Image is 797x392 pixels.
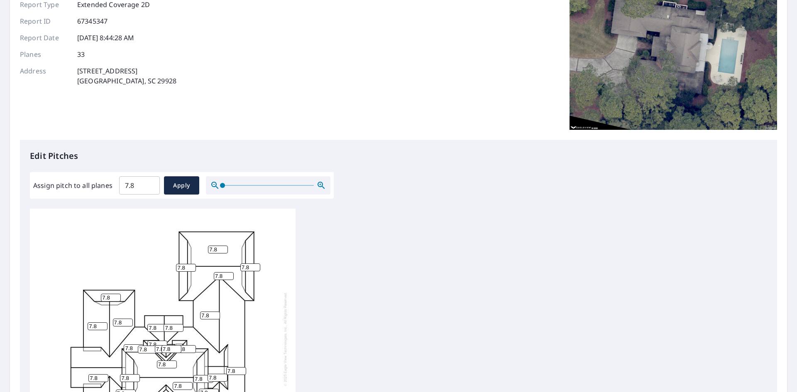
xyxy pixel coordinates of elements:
input: 00.0 [119,174,160,197]
p: Report Date [20,33,70,43]
p: [STREET_ADDRESS] [GEOGRAPHIC_DATA], SC 29928 [77,66,176,86]
button: Apply [164,176,199,195]
span: Apply [171,180,193,191]
p: Address [20,66,70,86]
p: Planes [20,49,70,59]
p: 67345347 [77,16,108,26]
p: Report ID [20,16,70,26]
p: Edit Pitches [30,150,767,162]
p: 33 [77,49,85,59]
label: Assign pitch to all planes [33,180,112,190]
p: [DATE] 8:44:28 AM [77,33,134,43]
